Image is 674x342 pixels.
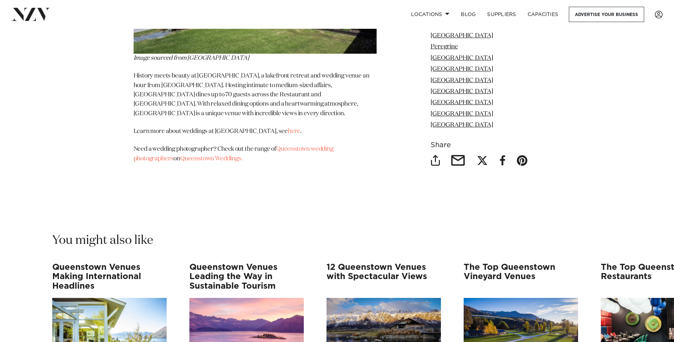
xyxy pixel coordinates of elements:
a: [GEOGRAPHIC_DATA] [431,78,493,84]
h2: You might also like [52,233,153,249]
a: SUPPLIERS [481,7,522,22]
a: Queenstown wedding photographers [134,146,334,161]
h3: Queenstown Venues Leading the Way in Sustainable Tourism [189,263,304,291]
a: Capacities [522,7,564,22]
a: Queenstown Weddings. [180,156,243,162]
a: Peregrine [431,44,458,50]
a: [GEOGRAPHIC_DATA] [431,122,493,128]
a: [GEOGRAPHIC_DATA] [431,33,493,39]
p: Learn more about weddings at [GEOGRAPHIC_DATA], see . [134,127,377,136]
h3: The Top Queenstown Vineyard Venues [464,263,578,291]
a: [GEOGRAPHIC_DATA] [431,100,493,106]
span: Need a wedding photographer? Check out the range of on [134,146,334,161]
a: Locations [405,7,455,22]
a: here [288,128,300,134]
h3: Queenstown Venues Making International Headlines [52,263,167,291]
a: [GEOGRAPHIC_DATA] [431,111,493,117]
img: nzv-logo.png [11,8,50,21]
a: [GEOGRAPHIC_DATA] [431,55,493,61]
a: BLOG [455,7,481,22]
a: [GEOGRAPHIC_DATA] [431,66,493,72]
h6: Share [431,141,541,149]
p: History meets beauty at [GEOGRAPHIC_DATA], a lakefront retreat and wedding venue an hour from [GE... [134,71,377,118]
h3: 12 Queenstown Venues with Spectacular Views [327,263,441,291]
a: Advertise your business [569,7,644,22]
a: [GEOGRAPHIC_DATA] [431,89,493,95]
